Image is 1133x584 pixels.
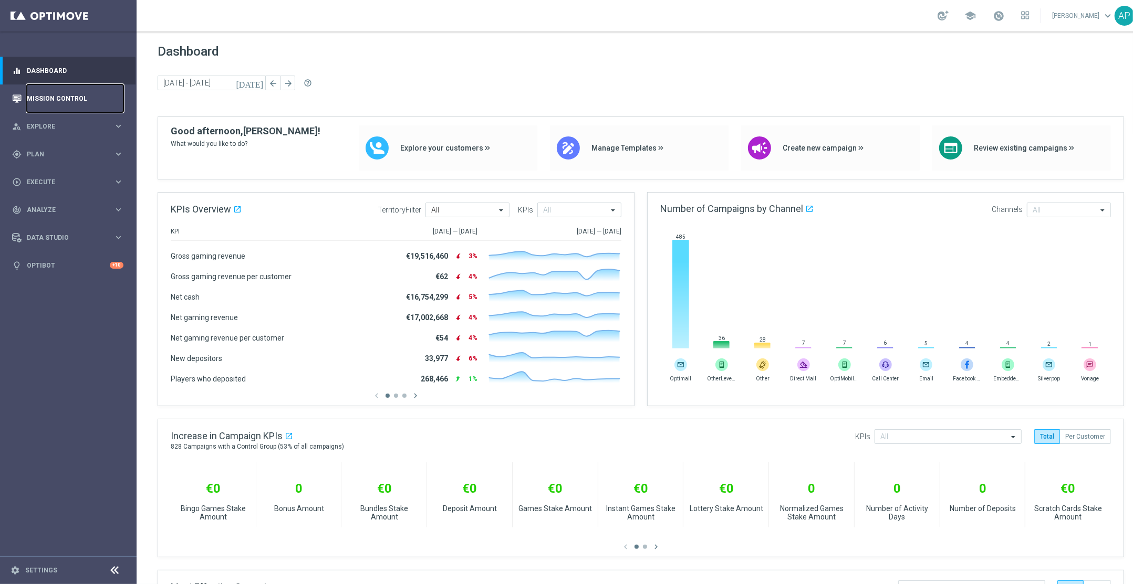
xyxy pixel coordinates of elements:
i: gps_fixed [12,150,22,159]
div: Execute [12,177,113,187]
button: equalizer Dashboard [12,67,124,75]
span: Execute [27,179,113,185]
i: lightbulb [12,261,22,270]
button: Data Studio keyboard_arrow_right [12,233,124,242]
span: Analyze [27,207,113,213]
button: Mission Control [12,94,124,103]
i: keyboard_arrow_right [113,205,123,215]
i: track_changes [12,205,22,215]
div: Explore [12,122,113,131]
a: Optibot [27,251,110,279]
div: Mission Control [12,84,123,112]
i: person_search [12,122,22,131]
button: person_search Explore keyboard_arrow_right [12,122,124,131]
span: Plan [27,151,113,157]
div: Optibot [12,251,123,279]
a: Dashboard [27,57,123,84]
a: Settings [25,567,57,574]
button: gps_fixed Plan keyboard_arrow_right [12,150,124,158]
a: [PERSON_NAME]keyboard_arrow_down [1051,8,1115,24]
div: Analyze [12,205,113,215]
i: keyboard_arrow_right [113,149,123,159]
span: Data Studio [27,235,113,241]
i: settings [11,566,20,575]
i: keyboard_arrow_right [113,232,123,242]
span: keyboard_arrow_down [1102,10,1114,22]
a: Mission Control [27,84,123,112]
span: school [964,10,976,22]
button: lightbulb Optibot +10 [12,261,124,270]
i: keyboard_arrow_right [113,121,123,131]
button: play_circle_outline Execute keyboard_arrow_right [12,178,124,186]
span: Explore [27,123,113,130]
button: track_changes Analyze keyboard_arrow_right [12,206,124,214]
div: Plan [12,150,113,159]
i: equalizer [12,66,22,76]
div: +10 [110,262,123,269]
i: play_circle_outline [12,177,22,187]
div: Data Studio [12,233,113,242]
i: keyboard_arrow_right [113,177,123,187]
div: Dashboard [12,57,123,84]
